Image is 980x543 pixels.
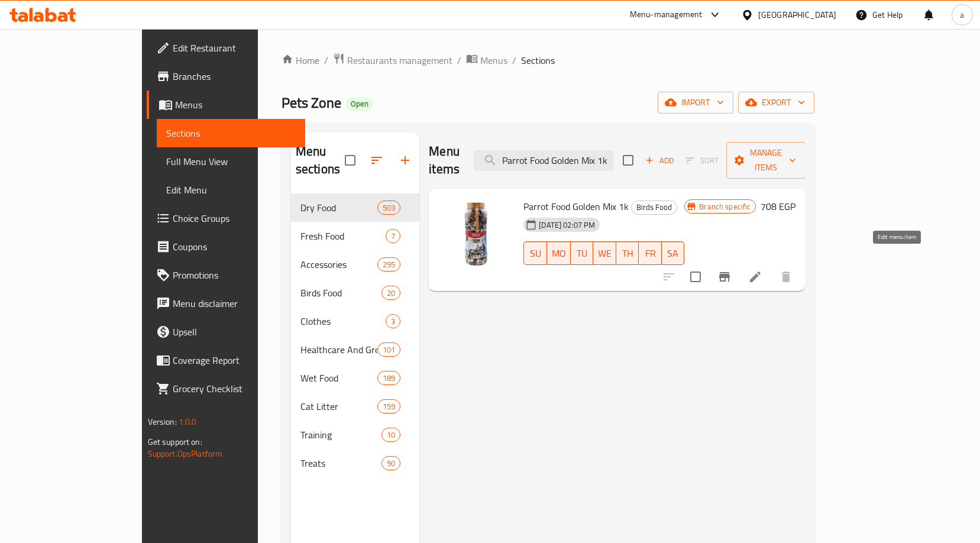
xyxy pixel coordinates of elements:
span: Select section [616,148,641,173]
span: Add [643,154,675,167]
div: Fresh Food7 [291,222,419,250]
span: Sort sections [363,146,391,174]
span: 295 [378,259,400,270]
span: Select all sections [338,148,363,173]
div: Wet Food189 [291,364,419,392]
span: SA [667,245,680,262]
a: Promotions [147,261,306,289]
nav: breadcrumb [282,53,815,68]
span: Menus [480,53,507,67]
span: Promotions [173,268,296,282]
div: Treats90 [291,449,419,477]
span: Menu disclaimer [173,296,296,311]
a: Coupons [147,232,306,261]
div: Birds Food20 [291,279,419,307]
nav: Menu sections [291,189,419,482]
div: items [377,342,400,357]
span: Coverage Report [173,353,296,367]
div: items [381,428,400,442]
span: import [667,95,724,110]
button: Manage items [726,142,806,179]
span: export [748,95,805,110]
span: Open [346,99,373,109]
span: MO [552,245,566,262]
div: [GEOGRAPHIC_DATA] [758,8,836,21]
div: Cat Litter159 [291,392,419,421]
span: Select section first [678,151,726,170]
a: Restaurants management [333,53,452,68]
span: Accessories [300,257,377,271]
a: Menus [147,90,306,119]
span: a [960,8,964,21]
span: Get support on: [148,434,202,450]
div: items [377,201,400,215]
span: Training [300,428,381,442]
div: items [377,371,400,385]
span: Coupons [173,240,296,254]
span: Select to update [683,264,708,289]
h2: Menu items [429,143,460,178]
span: Cat Litter [300,399,377,413]
span: Parrot Food Golden Mix 1k [523,198,629,215]
button: WE [593,241,616,265]
button: SU [523,241,546,265]
div: items [386,314,400,328]
span: 503 [378,202,400,214]
div: items [377,399,400,413]
div: Accessories295 [291,250,419,279]
span: Dry Food [300,201,377,215]
span: TH [621,245,634,262]
span: Birds Food [632,201,677,214]
div: Birds Food [300,286,381,300]
span: Menus [175,98,296,112]
button: delete [772,263,800,291]
div: items [386,229,400,243]
span: 10 [382,429,400,441]
span: Version: [148,414,177,429]
h2: Menu sections [296,143,345,178]
li: / [324,53,328,67]
a: Choice Groups [147,204,306,232]
a: Menus [466,53,507,68]
div: Open [346,97,373,111]
span: Grocery Checklist [173,382,296,396]
span: Sections [521,53,555,67]
span: Fresh Food [300,229,386,243]
span: Clothes [300,314,386,328]
span: 7 [386,231,400,242]
img: Parrot Food Golden Mix 1k [438,198,514,274]
span: Branches [173,69,296,83]
span: 101 [378,344,400,355]
span: Healthcare And Grooming [300,342,377,357]
span: 3 [386,316,400,327]
a: Grocery Checklist [147,374,306,403]
span: [DATE] 02:07 PM [534,219,600,231]
div: items [381,456,400,470]
span: Choice Groups [173,211,296,225]
a: Support.OpsPlatform [148,446,223,461]
span: Sections [166,126,296,140]
h6: 708 EGP [761,198,795,215]
button: TU [571,241,593,265]
span: Wet Food [300,371,377,385]
a: Upsell [147,318,306,346]
div: Clothes3 [291,307,419,335]
button: TH [616,241,639,265]
span: 90 [382,458,400,469]
a: Edit Menu [157,176,306,204]
div: Treats [300,456,381,470]
span: 20 [382,287,400,299]
li: / [512,53,516,67]
button: MO [547,241,571,265]
button: FR [639,241,661,265]
span: WE [598,245,612,262]
div: Healthcare And Grooming101 [291,335,419,364]
span: TU [575,245,588,262]
span: 159 [378,401,400,412]
button: Branch-specific-item [710,263,739,291]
